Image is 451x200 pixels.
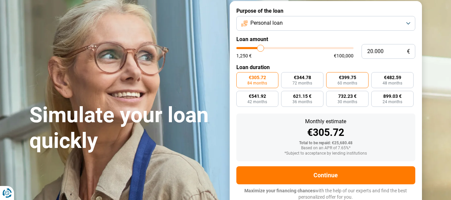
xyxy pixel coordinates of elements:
[337,81,357,85] font: 60 months
[383,81,402,85] font: 48 months
[339,75,356,80] font: €399.75
[250,20,283,26] font: Personal loan
[249,75,266,80] font: €305.72
[249,93,266,99] font: €541.92
[338,93,357,99] font: 732.23 €
[313,172,338,179] font: Continue
[236,16,415,31] button: Personal loan
[236,64,270,70] font: Loan duration
[384,75,401,80] font: €482.59
[334,53,354,58] font: €100,000
[244,188,315,193] font: Maximize your financing chances
[284,151,367,156] font: *Subject to acceptance by lending institutions
[383,93,402,99] font: 899.03 €
[29,103,209,153] font: Simulate your loan quickly
[383,99,402,104] font: 24 months
[236,166,415,184] button: Continue
[305,118,346,125] font: Monthly estimate
[247,81,267,85] font: 84 months
[236,53,252,58] font: 1,250 €
[247,99,267,104] font: 42 months
[299,141,353,145] font: Total to be repaid: €25,680.48
[292,99,312,104] font: 36 months
[236,8,283,14] font: Purpose of the loan
[292,81,312,85] font: 72 months
[307,127,344,138] font: €305.72
[301,146,351,150] font: Based on an APR of 7.65%*
[294,75,311,80] font: €344.78
[337,99,357,104] font: 30 months
[298,188,407,200] font: with the help of our experts and find the best personalized offer for you.
[236,36,268,42] font: Loan amount
[293,93,311,99] font: 621.15 €
[407,48,410,55] font: €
